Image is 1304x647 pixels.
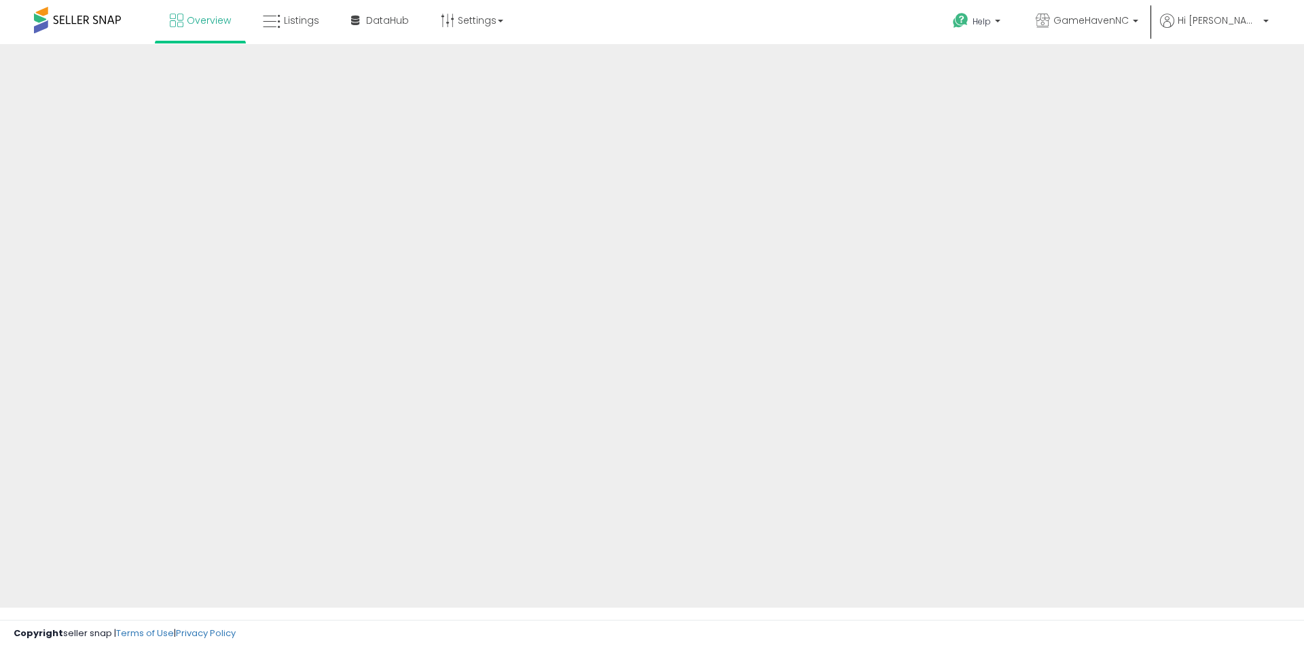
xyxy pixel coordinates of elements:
span: Hi [PERSON_NAME] [1178,14,1259,27]
span: Listings [284,14,319,27]
i: Get Help [952,12,969,29]
span: DataHub [366,14,409,27]
a: Help [942,2,1014,44]
span: Help [973,16,991,27]
a: Hi [PERSON_NAME] [1160,14,1269,44]
span: GameHavenNC [1053,14,1129,27]
span: Overview [187,14,231,27]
